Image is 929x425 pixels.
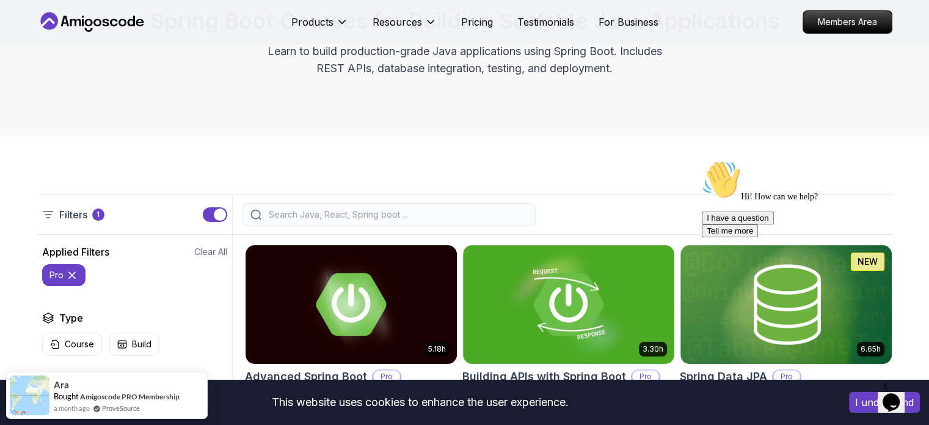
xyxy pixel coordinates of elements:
img: Spring Data JPA card [680,245,892,364]
span: a month ago [54,403,90,413]
p: Pro [773,371,800,383]
p: Resources [373,15,422,29]
button: Tell me more [5,69,61,82]
button: Resources [373,15,437,39]
div: 👋Hi! How can we help?I have a questionTell me more [5,5,225,82]
a: Spring Data JPA card6.65hNEWSpring Data JPAProMaster database management, advanced querying, and ... [680,245,892,413]
button: Products [291,15,348,39]
div: This website uses cookies to enhance the user experience. [9,389,831,416]
p: pro [49,269,64,281]
h2: Advanced Spring Boot [245,368,367,385]
p: Pro [373,371,400,383]
p: Course [65,338,94,350]
h2: Building APIs with Spring Boot [462,368,626,385]
a: For Business [599,15,658,29]
a: Amigoscode PRO Membership [80,392,180,401]
p: 5.18h [428,344,446,354]
h2: Spring Data JPA [680,368,767,385]
img: Advanced Spring Boot card [246,245,457,364]
button: pro [42,264,86,286]
button: Course [42,333,102,356]
button: Accept cookies [849,392,920,413]
p: 1 [97,210,100,220]
img: provesource social proof notification image [10,375,49,415]
button: Build [109,333,159,356]
button: I have a question [5,56,77,69]
iframe: chat widget [878,376,917,413]
p: Products [291,15,333,29]
input: Search Java, React, Spring boot ... [266,209,528,221]
iframe: chat widget [697,155,917,370]
a: ProveSource [102,403,140,413]
button: Clear All [194,246,227,258]
a: Testimonials [517,15,574,29]
p: Filters [59,207,87,222]
h2: Type [59,311,83,325]
img: :wave: [5,5,44,44]
p: Members Area [803,11,892,33]
span: Hi! How can we help? [5,37,121,46]
a: Members Area [803,10,892,34]
span: Ara [54,380,69,390]
img: Building APIs with Spring Boot card [463,245,674,364]
p: Learn to build production-grade Java applications using Spring Boot. Includes REST APIs, database... [260,43,670,77]
h2: Applied Filters [42,245,109,259]
p: 3.30h [643,344,663,354]
span: Bought [54,391,79,401]
p: Pro [632,371,659,383]
p: Build [132,338,151,350]
a: Pricing [461,15,493,29]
